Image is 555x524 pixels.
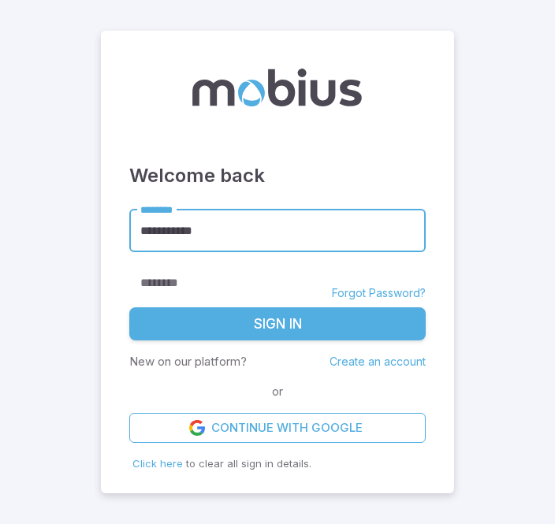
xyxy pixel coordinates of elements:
[268,383,287,400] span: or
[129,307,426,340] button: Sign In
[129,353,247,370] p: New on our platform?
[330,355,426,368] a: Create an account
[132,457,183,470] span: Click here
[132,455,423,471] p: to clear all sign in details.
[332,285,426,301] a: Forgot Password?
[129,162,426,190] h3: Welcome back
[129,413,426,443] a: Continue with Google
